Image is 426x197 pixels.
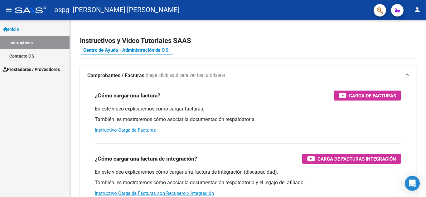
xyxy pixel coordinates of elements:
p: También les mostraremos cómo asociar la documentación respaldatoria y el legajo del afiliado. [95,179,401,186]
p: También les mostraremos cómo asociar la documentación respaldatoria. [95,116,401,123]
span: (haga click aquí para ver los tutoriales) [146,72,225,79]
mat-icon: menu [5,6,12,13]
div: Open Intercom Messenger [405,176,420,191]
mat-expansion-panel-header: Comprobantes / Facturas (haga click aquí para ver los tutoriales) [80,66,416,86]
a: Instructivo Carga de Facturas con Recupero x Integración [95,190,214,196]
strong: Comprobantes / Facturas [87,72,144,79]
mat-icon: person [414,6,421,13]
span: Prestadores / Proveedores [3,66,60,73]
h2: Instructivos y Video Tutoriales SAAS [80,35,416,47]
span: Inicio [3,26,19,33]
button: Carga de Facturas Integración [302,154,401,164]
a: Centro de Ayuda - Administración de O.S. [80,46,173,54]
button: Carga de Facturas [334,91,401,101]
span: - [PERSON_NAME] [PERSON_NAME] [69,3,180,17]
span: Carga de Facturas [349,92,396,100]
span: - ospg [49,3,69,17]
a: Instructivo Carga de Facturas [95,127,156,133]
h3: ¿Cómo cargar una factura de integración? [95,154,197,163]
p: En este video explicaremos cómo cargar una factura de integración (discapacidad). [95,169,401,176]
p: En este video explicaremos cómo cargar facturas. [95,106,401,112]
h3: ¿Cómo cargar una factura? [95,91,160,100]
span: Carga de Facturas Integración [317,155,396,163]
